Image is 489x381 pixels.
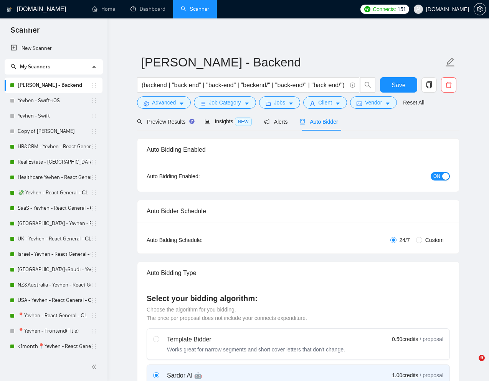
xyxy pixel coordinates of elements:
span: Custom [422,236,447,244]
span: 9 [479,355,485,361]
span: 1.00 credits [392,371,418,379]
li: Yevhen - Swift [5,108,102,124]
a: USA - Yevhen - React General - СL [18,293,91,308]
span: copy [422,81,436,88]
span: Save [392,80,405,90]
button: Save [380,77,417,93]
li: UK - Yevhen - React General - СL [5,231,102,247]
input: Search Freelance Jobs... [142,80,347,90]
span: / proposal [420,335,443,343]
button: setting [474,3,486,15]
a: Copy of [PERSON_NAME] [18,124,91,139]
span: / proposal [420,371,443,379]
img: logo [7,3,12,16]
span: user [310,101,315,106]
a: [GEOGRAPHIC_DATA]+Saudi - Yevhen - React General - СL [18,262,91,277]
span: My Scanners [20,63,50,70]
span: holder [91,297,97,303]
li: SaaS - Yevhen - React General - СL [5,200,102,216]
li: HR&CRM - Yevhen - React General - СL [5,139,102,154]
a: HR&CRM - Yevhen - React General - СL [18,139,91,154]
span: user [416,7,421,12]
li: NZ&Australia - Yevhen - React General - СL [5,277,102,293]
button: userClientcaret-down [303,96,347,109]
li: 💸 Yevhen - React General - СL [5,185,102,200]
a: [GEOGRAPHIC_DATA] - Yevhen - React General - СL [18,216,91,231]
a: 📍Yevhen - React General - СL [18,308,91,323]
li: Ihor - Backend [5,78,102,93]
button: delete [441,77,456,93]
span: holder [91,251,97,257]
span: holder [91,128,97,134]
span: Auto Bidder [300,119,338,125]
span: search [137,119,142,124]
span: delete [441,81,456,88]
span: holder [91,98,97,104]
span: area-chart [205,119,210,124]
span: Vendor [365,98,382,107]
li: UAE+Saudi - Yevhen - React General - СL [5,262,102,277]
span: ON [433,172,440,181]
a: NZ&Australia - Yevhen - React General - СL [18,277,91,293]
a: 📍Yevhen - Frontend(Title) [18,323,91,339]
a: Israel - Yevhen - React General - СL [18,247,91,262]
a: New Scanner [11,41,96,56]
div: Sardor AI 🤖 [167,371,287,380]
span: holder [91,282,97,288]
span: holder [91,159,97,165]
span: holder [91,190,97,196]
li: Copy of Yevhen - Swift [5,124,102,139]
span: 151 [398,5,406,13]
span: caret-down [288,101,294,106]
div: Auto Bidding Enabled [147,139,450,161]
span: caret-down [244,101,249,106]
a: setting [474,6,486,12]
input: Scanner name... [141,53,444,72]
a: Healthcare Yevhen - React General - СL [18,170,91,185]
span: holder [91,236,97,242]
span: Job Category [209,98,241,107]
li: 📍Yevhen - Frontend(Title) [5,323,102,339]
span: holder [91,144,97,150]
li: Yevhen - Swift+iOS [5,93,102,108]
span: My Scanners [11,63,50,70]
span: Choose the algorithm for you bidding. The price per proposal does not include your connects expen... [147,306,307,321]
button: barsJob Categorycaret-down [194,96,256,109]
span: caret-down [385,101,390,106]
a: Real Estate - [GEOGRAPHIC_DATA] - React General - СL [18,154,91,170]
span: holder [91,205,97,211]
div: Auto Bidding Enabled: [147,172,248,181]
span: setting [144,101,149,106]
span: caret-down [335,101,340,106]
li: Switzerland - Yevhen - React General - СL [5,216,102,231]
a: <1month📍Yevhen - React General - СL [18,339,91,354]
iframe: Intercom live chat [463,355,481,373]
span: holder [91,343,97,350]
span: notification [264,119,269,124]
span: search [360,81,375,88]
a: Yevhen - Swift [18,108,91,124]
li: USA - Yevhen - React General - СL [5,293,102,308]
li: Israel - Yevhen - React General - СL [5,247,102,262]
span: holder [91,220,97,227]
span: double-left [91,363,99,371]
a: dashboardDashboard [131,6,165,12]
span: Alerts [264,119,288,125]
span: holder [91,113,97,119]
span: idcard [357,101,362,106]
div: Works great for narrow segments and short cover letters that don't change. [167,346,345,353]
span: 0.50 credits [392,335,418,343]
span: folder [266,101,271,106]
a: SaaS - Yevhen - React General - СL [18,200,91,216]
span: Advanced [152,98,176,107]
img: upwork-logo.png [364,6,370,12]
li: 📍Yevhen - React General - СL [5,308,102,323]
span: bars [200,101,206,106]
a: [PERSON_NAME] - Backend [18,78,91,93]
button: folderJobscaret-down [259,96,301,109]
div: Template Bidder [167,335,345,344]
a: 💸 Yevhen - React General - СL [18,185,91,200]
li: Healthcare Yevhen - React General - СL [5,170,102,185]
span: edit [445,57,455,67]
span: holder [91,174,97,181]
